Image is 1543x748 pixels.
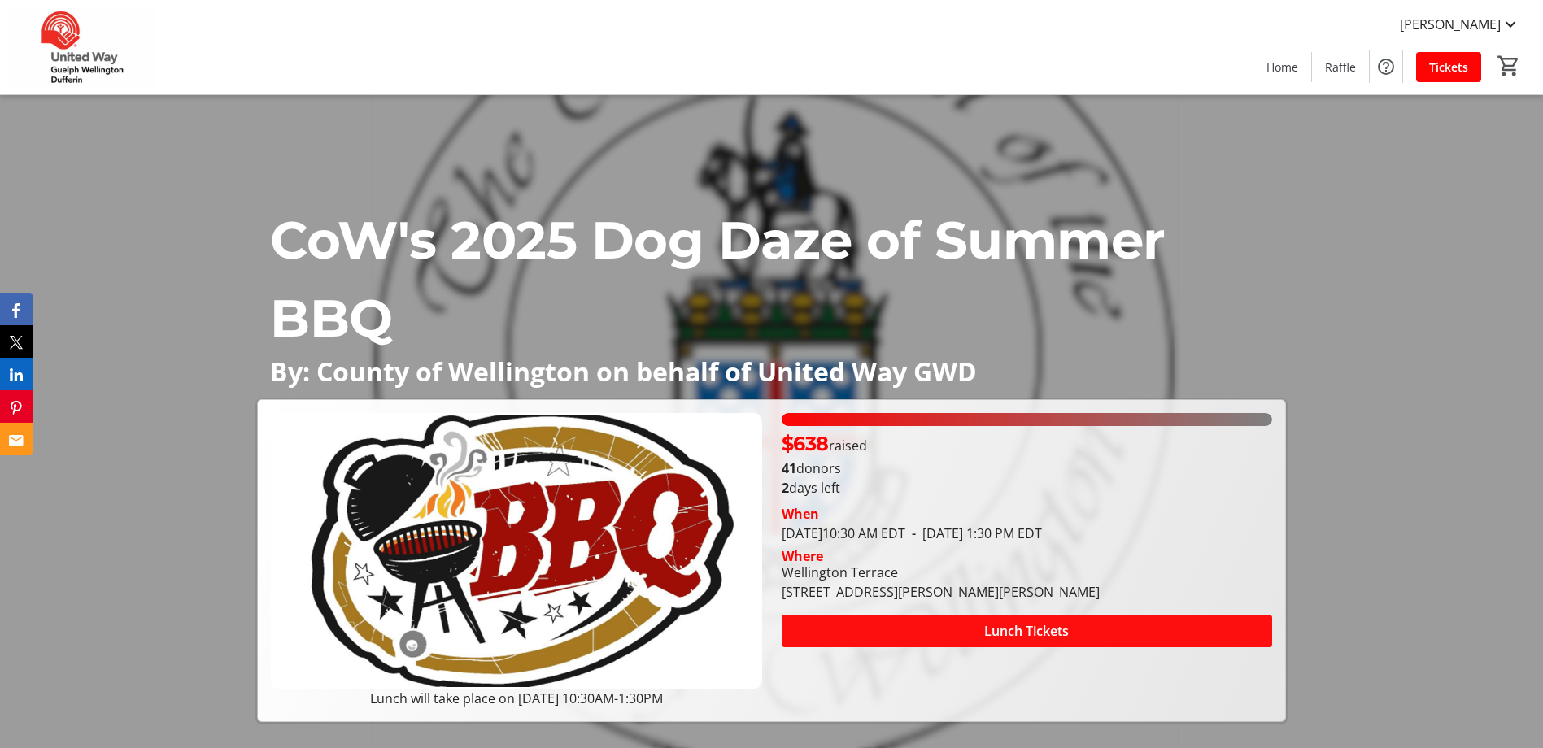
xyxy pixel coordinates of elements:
[1400,15,1501,34] span: [PERSON_NAME]
[782,459,1272,478] p: donors
[782,550,823,563] div: Where
[270,201,1273,357] p: CoW's 2025 Dog Daze of Summer BBQ
[271,689,761,708] p: Lunch will take place on [DATE] 10:30AM-1:30PM
[1370,50,1402,83] button: Help
[782,563,1100,582] div: Wellington Terrace
[1387,11,1533,37] button: [PERSON_NAME]
[1429,59,1468,76] span: Tickets
[1266,59,1298,76] span: Home
[1253,52,1311,82] a: Home
[271,413,761,689] img: Campaign CTA Media Photo
[782,432,829,455] span: $638
[782,478,1272,498] p: days left
[1494,51,1523,80] button: Cart
[270,357,1273,385] p: By: County of Wellington on behalf of United Way GWD
[782,429,867,459] p: raised
[1312,52,1369,82] a: Raffle
[782,524,905,542] span: [DATE] 10:30 AM EDT
[782,615,1272,647] button: Lunch Tickets
[905,524,922,542] span: -
[984,621,1069,641] span: Lunch Tickets
[782,479,789,497] span: 2
[1416,52,1481,82] a: Tickets
[782,582,1100,602] div: [STREET_ADDRESS][PERSON_NAME][PERSON_NAME]
[782,504,819,524] div: When
[782,413,1272,426] div: 100% of fundraising goal reached
[1325,59,1356,76] span: Raffle
[905,524,1042,542] span: [DATE] 1:30 PM EDT
[10,7,155,88] img: United Way Guelph Wellington Dufferin's Logo
[782,459,796,477] b: 41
